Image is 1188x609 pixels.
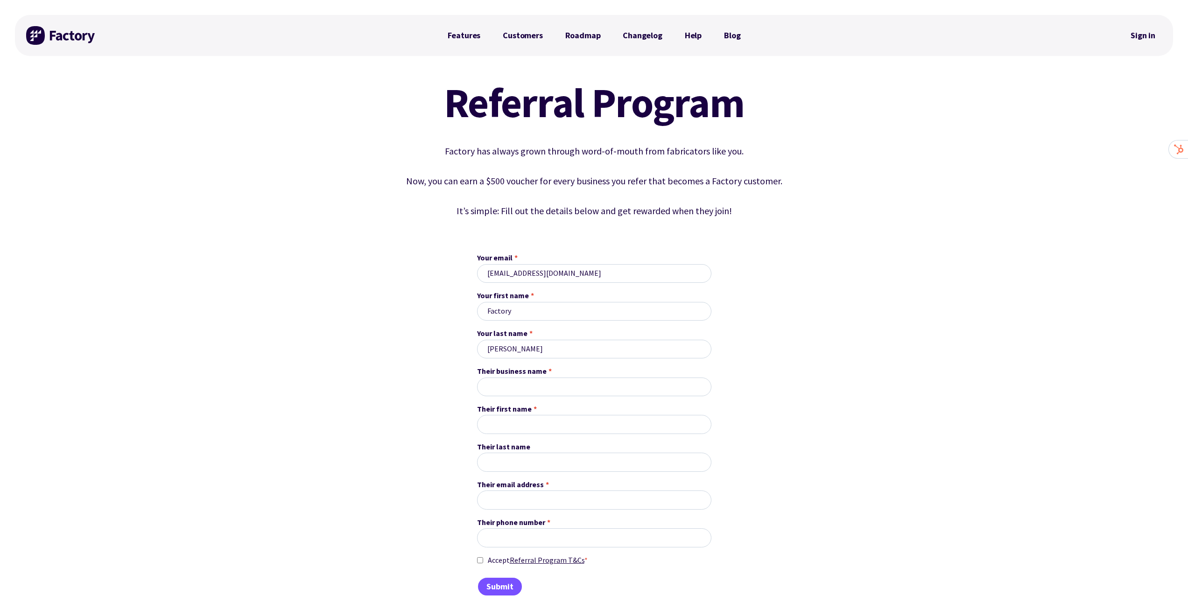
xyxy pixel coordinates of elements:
nav: Secondary Navigation [1124,25,1162,46]
a: Changelog [612,26,673,45]
a: Sign in [1124,25,1162,46]
h1: Referral Program [382,82,807,123]
a: Blog [713,26,752,45]
span: Accept [488,554,588,567]
span: Your first name [477,290,529,302]
span: Their email address [477,479,544,491]
p: It’s simple: Fill out the details below and get rewarded when they join! [382,203,807,218]
p: Now, you can earn a $500 voucher for every business you refer that becomes a Factory customer. [382,174,807,189]
a: Help [674,26,713,45]
nav: Primary Navigation [436,26,752,45]
span: Their first name [477,403,532,415]
span: Their business name [477,365,547,378]
span: Your last name [477,328,527,340]
span: Their phone number [477,517,545,529]
span: Their last name [477,441,530,453]
a: Customers [492,26,554,45]
img: Factory [26,26,96,45]
input: Submit [477,577,523,596]
span: Your email [477,252,513,264]
a: Referral Program T&Cs [510,555,584,565]
a: Roadmap [554,26,612,45]
p: Factory has always grown through word-of-mouth from fabricators like you. [382,144,807,159]
a: Features [436,26,492,45]
input: AcceptReferral Program T&Cs* [477,554,483,567]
